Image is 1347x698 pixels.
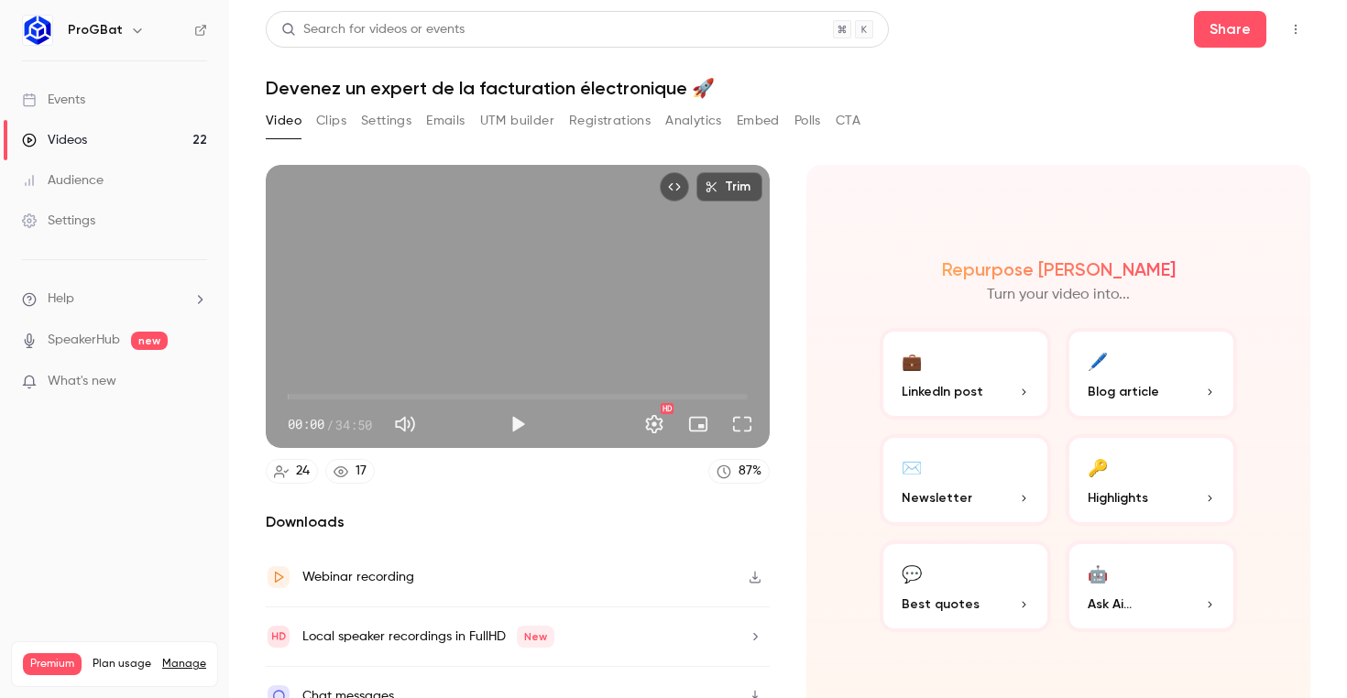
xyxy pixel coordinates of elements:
button: Video [266,106,301,136]
div: 🔑 [1088,453,1108,481]
span: / [326,415,334,434]
h1: Devenez un expert de la facturation électronique 🚀 [266,77,1310,99]
button: Analytics [665,106,722,136]
button: Embed [737,106,780,136]
div: Audience [22,171,104,190]
img: ProGBat [23,16,52,45]
span: new [131,332,168,350]
p: Turn your video into... [987,284,1130,306]
a: 87% [708,459,770,484]
div: Videos [22,131,87,149]
button: CTA [836,106,860,136]
div: HD [661,403,673,414]
button: Turn on miniplayer [680,406,717,442]
span: New [517,626,554,648]
iframe: Noticeable Trigger [185,374,207,390]
div: Settings [22,212,95,230]
button: ✉️Newsletter [880,434,1051,526]
span: LinkedIn post [902,382,983,401]
button: Full screen [724,406,761,442]
span: Plan usage [93,657,151,671]
li: help-dropdown-opener [22,289,207,309]
div: 87 % [739,462,761,481]
button: Trim [696,172,762,202]
span: Highlights [1088,488,1148,507]
h6: ProGBat [68,21,123,39]
span: Premium [23,653,82,675]
div: Events [22,91,85,109]
a: 24 [266,459,318,484]
a: Manage [162,657,206,671]
a: SpeakerHub [48,331,120,350]
div: 00:00 [288,415,372,434]
h2: Downloads [266,511,770,533]
button: Settings [636,406,673,442]
button: Play [499,406,536,442]
button: Registrations [569,106,651,136]
div: ✉️ [902,453,922,481]
button: Emails [426,106,465,136]
span: Newsletter [902,488,972,507]
button: Mute [387,406,423,442]
span: Ask Ai... [1088,594,1132,614]
button: Clips [316,106,346,136]
div: Search for videos or events [281,20,465,39]
button: Share [1194,11,1266,48]
div: Webinar recording [302,566,414,588]
button: 🔑Highlights [1066,434,1237,526]
button: 🤖Ask Ai... [1066,540,1237,632]
button: 💬Best quotes [880,540,1051,632]
span: What's new [48,372,116,391]
div: 💼 [902,346,922,375]
button: Top Bar Actions [1281,15,1310,44]
a: 17 [325,459,375,484]
button: 🖊️Blog article [1066,328,1237,420]
span: 34:50 [335,415,372,434]
div: 24 [296,462,310,481]
button: Embed video [660,172,689,202]
span: Best quotes [902,594,980,614]
h2: Repurpose [PERSON_NAME] [942,258,1176,280]
button: Settings [361,106,411,136]
div: 💬 [902,559,922,587]
button: Polls [794,106,821,136]
div: 🖊️ [1088,346,1108,375]
div: 17 [356,462,367,481]
div: Local speaker recordings in FullHD [302,626,554,648]
span: Help [48,289,74,309]
span: Blog article [1088,382,1159,401]
div: 🤖 [1088,559,1108,587]
button: 💼LinkedIn post [880,328,1051,420]
button: UTM builder [480,106,554,136]
span: 00:00 [288,415,324,434]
